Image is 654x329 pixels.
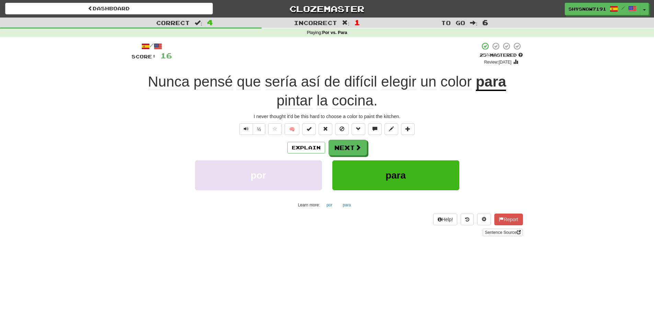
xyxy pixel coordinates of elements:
small: Review: [DATE] [484,60,512,65]
span: ShySnow7191 [569,6,606,12]
button: Explain [287,142,325,154]
div: / [131,42,172,50]
button: Edit sentence (alt+d) [385,123,398,135]
button: Set this sentence to 100% Mastered (alt+m) [302,123,316,135]
span: 25 % [480,52,490,58]
button: Round history (alt+y) [461,214,474,225]
span: por [251,170,266,181]
a: Clozemaster [223,3,431,15]
span: así [301,73,320,90]
span: pintar [276,92,312,109]
span: de [324,73,340,90]
strong: Por vs. Para [322,30,347,35]
span: un [421,73,437,90]
span: la [317,92,328,109]
button: Help! [433,214,458,225]
a: ShySnow7191 / [565,3,640,15]
button: para [339,200,355,210]
span: sería [265,73,297,90]
button: Discuss sentence (alt+u) [368,123,382,135]
span: que [237,73,261,90]
div: Mastered [480,52,523,58]
span: Score: [131,54,156,59]
button: Play sentence audio (ctl+space) [239,123,253,135]
span: pensé [194,73,233,90]
button: Grammar (alt+g) [352,123,365,135]
div: I never thought it'd be this hard to choose a color to paint the kitchen. [131,113,523,120]
span: cocina [332,92,374,109]
button: Add to collection (alt+a) [401,123,415,135]
span: : [342,20,349,26]
button: por [323,200,336,210]
a: Dashboard [5,3,213,14]
button: Report [494,214,523,225]
span: difícil [344,73,377,90]
span: . [276,92,377,109]
span: Incorrect [294,19,337,26]
button: 🧠 [285,123,299,135]
span: Correct [156,19,190,26]
div: Text-to-speech controls [238,123,266,135]
button: Ignore sentence (alt+i) [335,123,349,135]
button: para [332,160,459,190]
span: 16 [160,51,172,60]
span: : [470,20,478,26]
span: To go [441,19,465,26]
span: para [386,170,406,181]
span: : [195,20,202,26]
button: Next [329,140,367,156]
span: 6 [482,18,488,26]
span: 4 [207,18,213,26]
span: Nunca [148,73,190,90]
u: para [476,73,506,91]
button: por [195,160,322,190]
span: / [621,5,625,10]
button: ½ [253,123,266,135]
button: Favorite sentence (alt+f) [268,123,282,135]
a: Sentence Source [483,229,523,236]
span: 1 [354,18,360,26]
span: elegir [381,73,416,90]
span: color [440,73,472,90]
button: Reset to 0% Mastered (alt+r) [319,123,332,135]
small: Learn more: [298,203,320,207]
